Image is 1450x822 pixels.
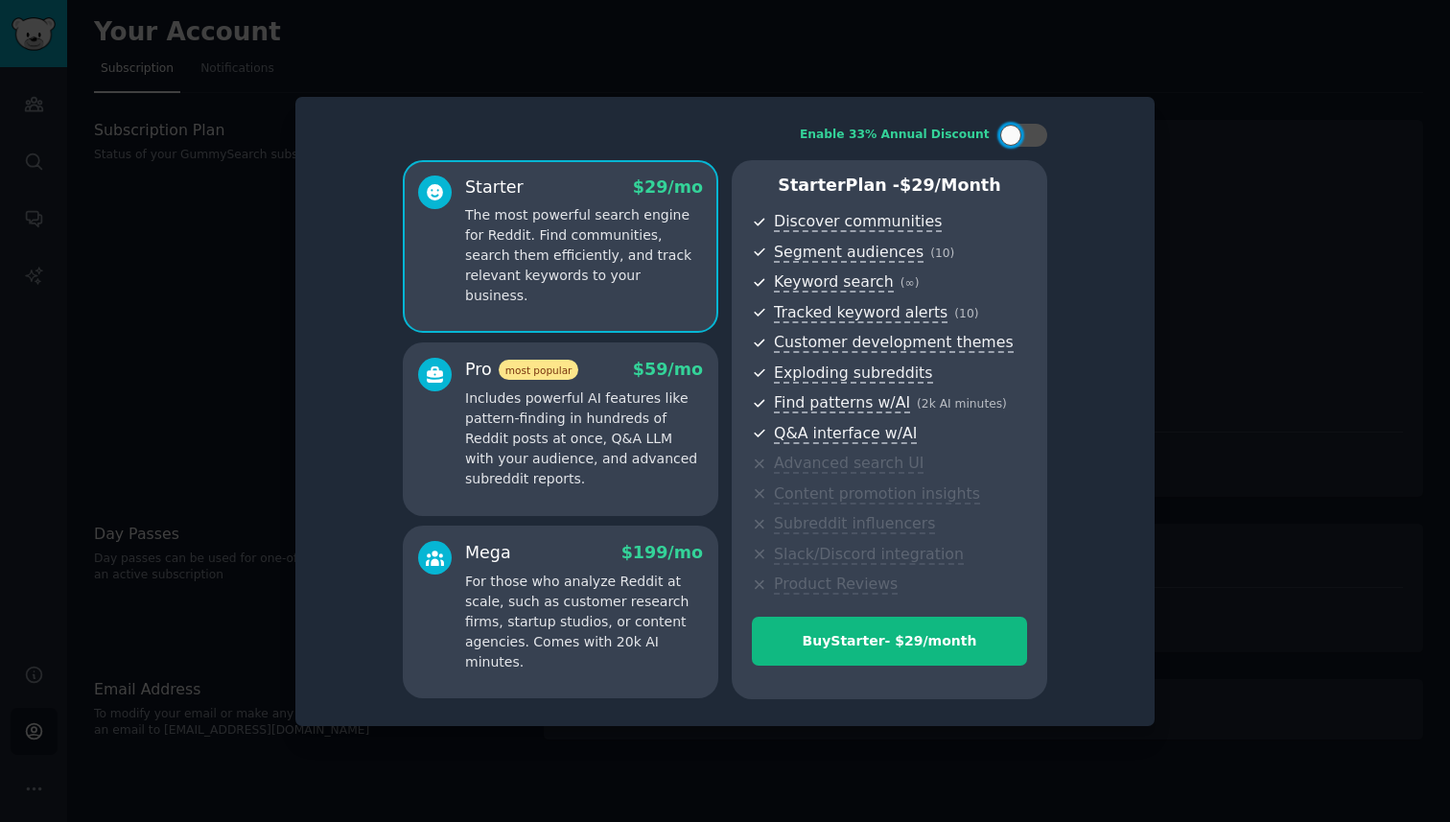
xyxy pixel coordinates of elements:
span: Segment audiences [774,243,924,263]
div: Mega [465,541,511,565]
span: $ 199 /mo [621,543,703,562]
span: most popular [499,360,579,380]
span: Find patterns w/AI [774,393,910,413]
span: Keyword search [774,272,894,293]
span: Product Reviews [774,575,898,595]
span: ( 2k AI minutes ) [917,397,1007,411]
span: ( 10 ) [930,247,954,260]
span: Q&A interface w/AI [774,424,917,444]
p: Includes powerful AI features like pattern-finding in hundreds of Reddit posts at once, Q&A LLM w... [465,388,703,489]
p: Starter Plan - [752,174,1027,198]
span: Exploding subreddits [774,364,932,384]
div: Enable 33% Annual Discount [800,127,990,144]
span: ( ∞ ) [900,276,920,290]
div: Pro [465,358,578,382]
div: Buy Starter - $ 29 /month [753,631,1026,651]
span: Slack/Discord integration [774,545,964,565]
span: Subreddit influencers [774,514,935,534]
p: For those who analyze Reddit at scale, such as customer research firms, startup studios, or conte... [465,572,703,672]
button: BuyStarter- $29/month [752,617,1027,666]
span: Tracked keyword alerts [774,303,947,323]
span: $ 59 /mo [633,360,703,379]
span: $ 29 /mo [633,177,703,197]
span: Discover communities [774,212,942,232]
span: ( 10 ) [954,307,978,320]
span: Customer development themes [774,333,1014,353]
p: The most powerful search engine for Reddit. Find communities, search them efficiently, and track ... [465,205,703,306]
span: Advanced search UI [774,454,924,474]
div: Starter [465,176,524,200]
span: $ 29 /month [900,176,1001,195]
span: Content promotion insights [774,484,980,505]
